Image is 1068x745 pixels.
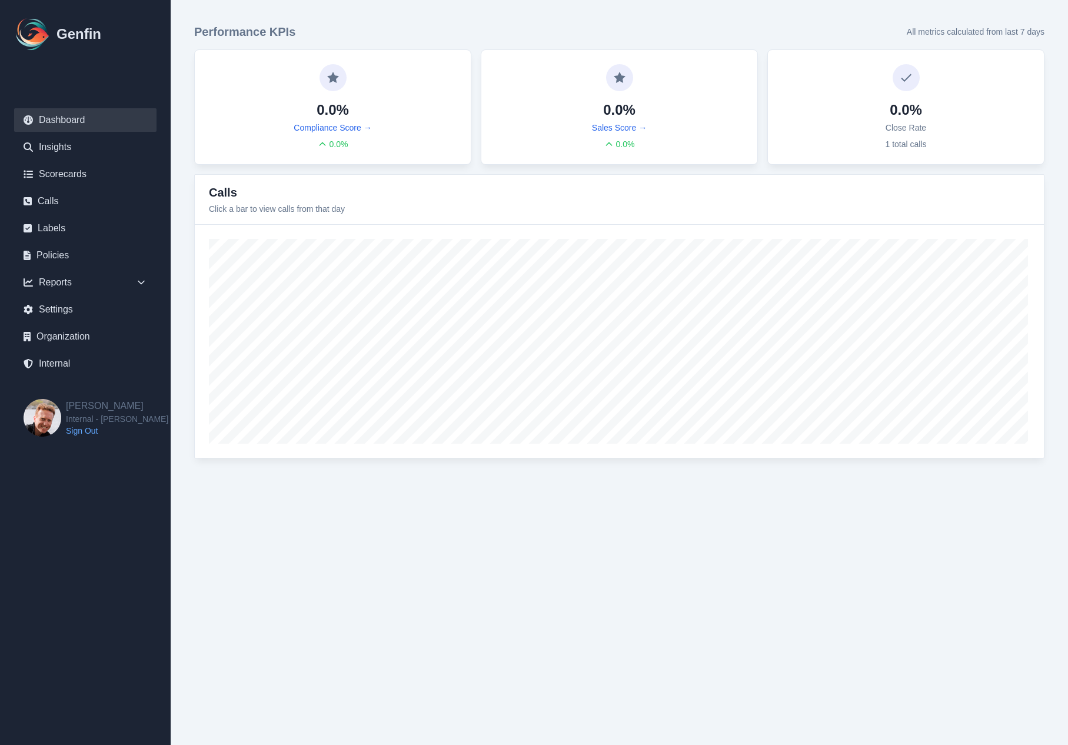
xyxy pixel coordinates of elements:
a: Scorecards [14,162,157,186]
h3: Performance KPIs [194,24,295,40]
p: Click a bar to view calls from that day [209,203,345,215]
h4: 0.0% [603,101,636,119]
a: Internal [14,352,157,375]
a: Compliance Score → [294,122,371,134]
div: 0.0 % [604,138,635,150]
a: Sales Score → [592,122,647,134]
h4: 0.0% [890,101,922,119]
a: Labels [14,217,157,240]
h3: Calls [209,184,345,201]
a: Sign Out [66,425,168,437]
h2: [PERSON_NAME] [66,399,168,413]
div: Reports [14,271,157,294]
h1: Genfin [56,25,101,44]
a: Policies [14,244,157,267]
span: Internal - [PERSON_NAME] [66,413,168,425]
div: 0.0 % [318,138,348,150]
a: Calls [14,189,157,213]
a: Organization [14,325,157,348]
img: Brian Dunagan [24,399,61,437]
a: Insights [14,135,157,159]
p: 1 total calls [885,138,926,150]
a: Dashboard [14,108,157,132]
p: Close Rate [886,122,926,134]
a: Settings [14,298,157,321]
p: All metrics calculated from last 7 days [907,26,1044,38]
img: Logo [14,15,52,53]
h4: 0.0% [317,101,349,119]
